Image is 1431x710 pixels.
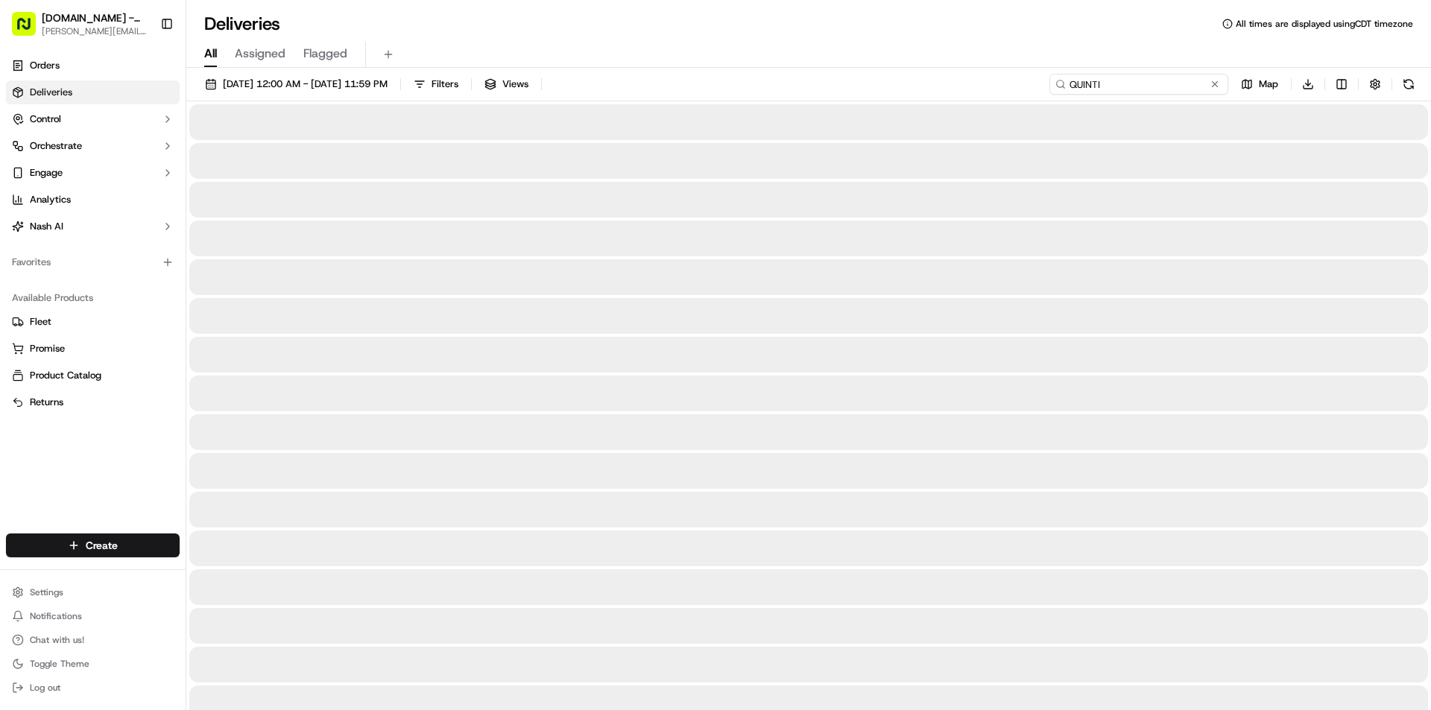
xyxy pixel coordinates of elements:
button: Notifications [6,606,180,627]
div: Available Products [6,286,180,310]
a: Product Catalog [12,369,174,382]
span: Engage [30,166,63,180]
button: Control [6,107,180,131]
span: Log out [30,682,60,694]
span: Knowledge Base [30,333,114,348]
span: [DATE] 12:00 AM - [DATE] 11:59 PM [223,77,388,91]
button: Product Catalog [6,364,180,387]
div: Past conversations [15,194,100,206]
span: [DATE] [132,271,162,283]
div: 📗 [15,335,27,346]
img: Nash [15,15,45,45]
button: [DOMAIN_NAME] - [GEOGRAPHIC_DATA][PERSON_NAME][EMAIL_ADDRESS][PERSON_NAME][DOMAIN_NAME] [6,6,154,42]
h1: Deliveries [204,12,280,36]
img: 1736555255976-a54dd68f-1ca7-489b-9aae-adbdc363a1c4 [15,142,42,169]
span: Analytics [30,193,71,206]
span: Deliveries [30,86,72,99]
span: Flagged [303,45,347,63]
button: Create [6,533,180,557]
span: All times are displayed using CDT timezone [1236,18,1413,30]
button: Start new chat [253,147,271,165]
span: Fleet [30,315,51,329]
div: 💻 [126,335,138,346]
span: Orchestrate [30,139,82,153]
span: Control [30,112,61,126]
span: [PERSON_NAME] [46,271,121,283]
span: Settings [30,586,63,598]
button: Engage [6,161,180,185]
a: Deliveries [6,80,180,104]
span: Map [1259,77,1278,91]
button: Promise [6,337,180,361]
span: Notifications [30,610,82,622]
a: Orders [6,54,180,77]
span: [PERSON_NAME] [46,231,121,243]
span: API Documentation [141,333,239,348]
a: Returns [12,396,174,409]
span: Orders [30,59,60,72]
input: Got a question? Start typing here... [39,96,268,112]
button: Orchestrate [6,134,180,158]
img: 1736555255976-a54dd68f-1ca7-489b-9aae-adbdc363a1c4 [30,232,42,244]
span: Filters [432,77,458,91]
p: Welcome 👋 [15,60,271,83]
span: • [124,231,129,243]
a: Promise [12,342,174,355]
span: Create [86,538,118,553]
span: Nash AI [30,220,63,233]
button: [PERSON_NAME][EMAIL_ADDRESS][PERSON_NAME][DOMAIN_NAME] [42,25,148,37]
div: Start new chat [67,142,244,157]
input: Type to search [1049,74,1228,95]
img: 1736555255976-a54dd68f-1ca7-489b-9aae-adbdc363a1c4 [30,272,42,284]
button: Filters [407,74,465,95]
span: • [124,271,129,283]
img: Joseph V. [15,217,39,241]
button: See all [231,191,271,209]
span: Returns [30,396,63,409]
span: Pylon [148,370,180,381]
span: Promise [30,342,65,355]
button: Chat with us! [6,630,180,650]
span: Toggle Theme [30,658,89,670]
button: Toggle Theme [6,653,180,674]
button: Nash AI [6,215,180,238]
button: Settings [6,582,180,603]
div: Favorites [6,250,180,274]
span: [DATE] [132,231,162,243]
button: Map [1234,74,1285,95]
button: Refresh [1398,74,1419,95]
button: Fleet [6,310,180,334]
span: Views [502,77,528,91]
img: Kat Rubio [15,257,39,281]
span: Chat with us! [30,634,84,646]
div: We're available if you need us! [67,157,205,169]
span: Assigned [235,45,285,63]
a: Analytics [6,188,180,212]
img: 1756434665150-4e636765-6d04-44f2-b13a-1d7bbed723a0 [31,142,58,169]
a: Fleet [12,315,174,329]
button: Log out [6,677,180,698]
span: All [204,45,217,63]
a: 💻API Documentation [120,327,245,354]
button: Returns [6,390,180,414]
button: [DOMAIN_NAME] - [GEOGRAPHIC_DATA] [42,10,148,25]
span: Product Catalog [30,369,101,382]
a: 📗Knowledge Base [9,327,120,354]
button: Views [478,74,535,95]
button: [DATE] 12:00 AM - [DATE] 11:59 PM [198,74,394,95]
a: Powered byPylon [105,369,180,381]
